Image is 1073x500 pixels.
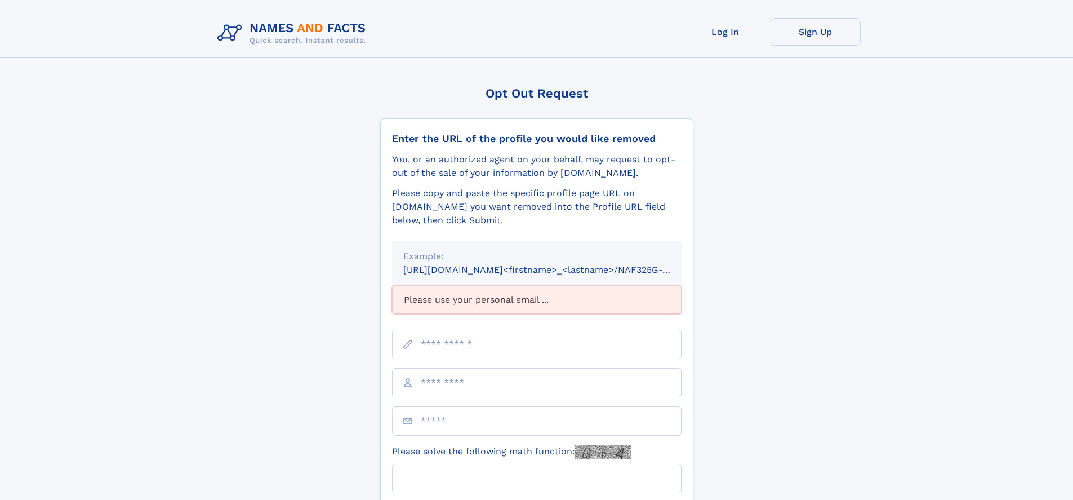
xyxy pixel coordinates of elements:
div: Please copy and paste the specific profile page URL on [DOMAIN_NAME] you want removed into the Pr... [392,187,682,227]
img: Logo Names and Facts [213,18,375,48]
div: Example: [403,250,670,263]
div: Please use your personal email ... [392,286,682,314]
label: Please solve the following math function: [392,445,631,459]
div: Opt Out Request [380,86,693,100]
a: Sign Up [771,18,861,46]
div: Enter the URL of the profile you would like removed [392,132,682,145]
small: [URL][DOMAIN_NAME]<firstname>_<lastname>/NAF325G-xxxxxxxx [403,264,703,275]
div: You, or an authorized agent on your behalf, may request to opt-out of the sale of your informatio... [392,153,682,180]
a: Log In [680,18,771,46]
